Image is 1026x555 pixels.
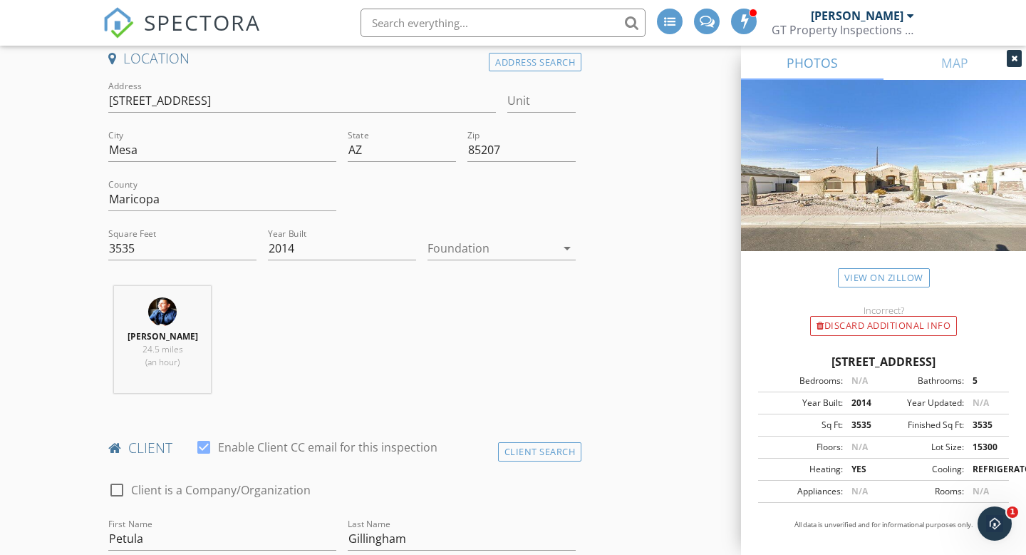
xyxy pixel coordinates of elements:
span: SPECTORA [144,7,261,37]
div: Rooms: [883,485,964,498]
span: (an hour) [145,356,180,368]
div: 3535 [964,419,1005,432]
div: [STREET_ADDRESS] [758,353,1009,370]
label: Client is a Company/Organization [131,483,311,497]
div: Bathrooms: [883,375,964,387]
div: 2014 [843,397,883,409]
a: View on Zillow [838,268,930,287]
div: YES [843,463,883,476]
a: PHOTOS [741,46,883,80]
div: Address Search [489,53,581,72]
div: Heating: [762,463,843,476]
div: Lot Size: [883,441,964,454]
img: streetview [741,80,1026,285]
i: arrow_drop_down [559,240,576,257]
div: Sq Ft: [762,419,843,432]
span: N/A [851,441,868,453]
img: The Best Home Inspection Software - Spectora [103,7,134,39]
div: Cooling: [883,463,964,476]
label: Enable Client CC email for this inspection [218,440,437,454]
div: 5 [964,375,1005,387]
div: Floors: [762,441,843,454]
img: gerald_.png [148,297,177,326]
a: MAP [883,46,1026,80]
div: 15300 [964,441,1005,454]
h4: Location [108,49,576,68]
div: GT Property Inspections L.L.C. [772,23,914,37]
p: All data is unverified and for informational purposes only. [758,520,1009,530]
span: 24.5 miles [142,343,183,355]
div: Client Search [498,442,582,462]
div: Bedrooms: [762,375,843,387]
a: SPECTORA [103,19,261,49]
div: Discard Additional info [810,316,957,336]
div: Year Built: [762,397,843,409]
div: Year Updated: [883,397,964,409]
span: N/A [851,375,868,387]
div: 3535 [843,419,883,432]
span: N/A [851,485,868,497]
strong: [PERSON_NAME] [128,330,198,342]
span: N/A [973,485,989,497]
div: REFRIGERATOR [964,463,1005,476]
span: N/A [973,397,989,409]
div: Finished Sq Ft: [883,419,964,432]
input: Search everything... [361,9,646,37]
div: Incorrect? [741,305,1026,316]
iframe: Intercom live chat [978,506,1012,541]
h4: client [108,439,576,457]
div: [PERSON_NAME] [811,9,903,23]
div: Appliances: [762,485,843,498]
span: 1 [1007,506,1018,518]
